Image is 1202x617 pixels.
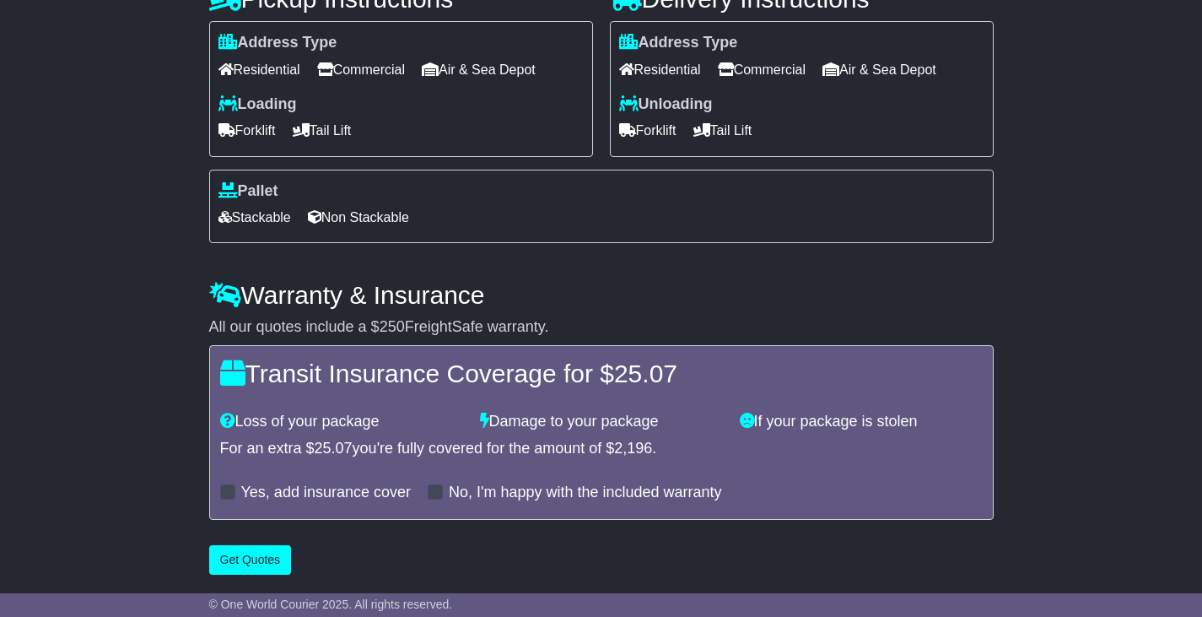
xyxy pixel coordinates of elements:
[218,204,291,230] span: Stackable
[422,57,536,83] span: Air & Sea Depot
[449,484,722,502] label: No, I'm happy with the included warranty
[218,95,297,114] label: Loading
[619,34,738,52] label: Address Type
[212,413,472,431] div: Loss of your package
[241,484,411,502] label: Yes, add insurance cover
[614,360,677,387] span: 25.07
[693,117,752,143] span: Tail Lift
[619,117,676,143] span: Forklift
[220,440,983,458] div: For an extra $ you're fully covered for the amount of $ .
[218,34,337,52] label: Address Type
[220,360,983,387] h4: Transit Insurance Coverage for $
[822,57,936,83] span: Air & Sea Depot
[209,318,994,337] div: All our quotes include a $ FreightSafe warranty.
[209,545,292,575] button: Get Quotes
[718,57,806,83] span: Commercial
[209,281,994,309] h4: Warranty & Insurance
[218,182,278,201] label: Pallet
[380,318,405,335] span: 250
[218,57,300,83] span: Residential
[614,440,652,457] span: 2,196
[317,57,405,83] span: Commercial
[308,204,409,230] span: Non Stackable
[619,95,713,114] label: Unloading
[619,57,701,83] span: Residential
[731,413,991,431] div: If your package is stolen
[293,117,352,143] span: Tail Lift
[315,440,353,457] span: 25.07
[209,598,453,611] span: © One World Courier 2025. All rights reserved.
[472,413,731,431] div: Damage to your package
[218,117,276,143] span: Forklift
